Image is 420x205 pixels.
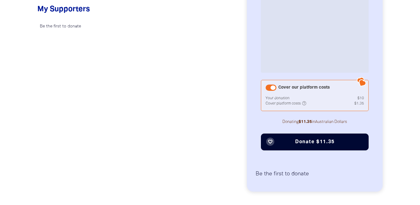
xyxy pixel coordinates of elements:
[261,134,369,150] button: favorite_borderDonate $11.35
[261,118,369,126] p: Donating in Australian Dollars
[37,5,233,34] div: Donation stream
[37,19,233,34] div: Paginated content
[246,163,384,185] div: Donation stream
[37,5,233,14] h4: My Supporters
[256,170,309,178] p: Be the first to donate
[299,120,312,124] b: $11.35
[266,85,276,91] button: Cover our platform costs
[266,96,346,101] td: Your donation
[346,96,364,101] td: $10
[302,101,312,106] i: help_outlined
[268,139,273,144] i: favorite_border
[266,101,346,106] td: Cover platform costs
[40,23,231,30] p: Be the first to donate
[295,139,335,144] span: Donate $11.35
[346,101,364,106] td: $1.35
